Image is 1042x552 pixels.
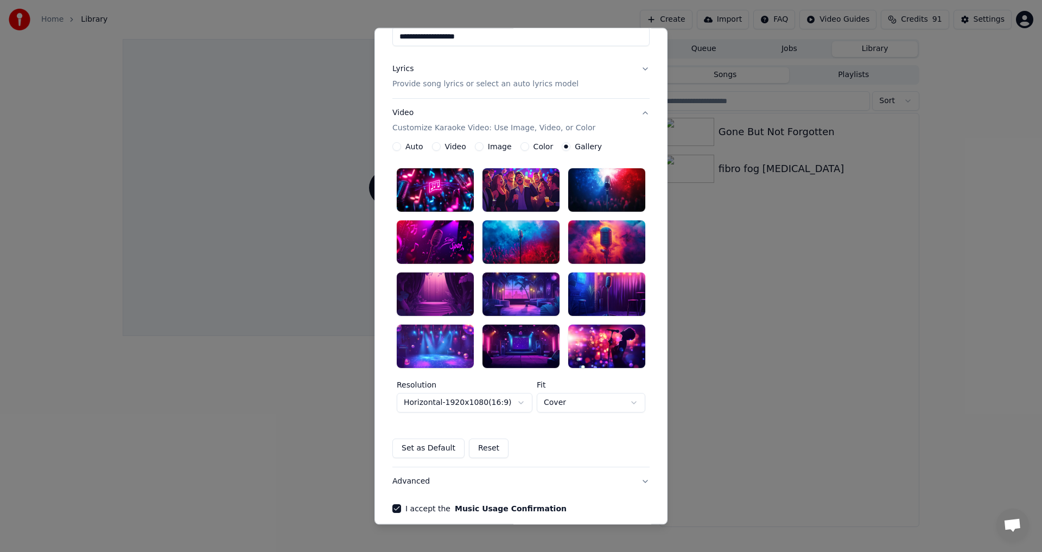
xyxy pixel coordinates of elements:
button: Advanced [392,467,650,496]
label: I accept the [405,505,567,512]
button: I accept the [455,505,567,512]
div: Video [392,108,595,134]
label: Gallery [575,143,602,151]
p: Customize Karaoke Video: Use Image, Video, or Color [392,123,595,134]
label: Resolution [397,381,532,389]
button: Reset [469,439,509,458]
div: Lyrics [392,64,414,75]
label: Fit [537,381,645,389]
label: Image [488,143,512,151]
button: Set as Default [392,439,465,458]
button: LyricsProvide song lyrics or select an auto lyrics model [392,55,650,99]
label: Auto [405,143,423,151]
label: Video [445,143,466,151]
button: VideoCustomize Karaoke Video: Use Image, Video, or Color [392,99,650,143]
p: Provide song lyrics or select an auto lyrics model [392,79,579,90]
label: Color [533,143,554,151]
div: VideoCustomize Karaoke Video: Use Image, Video, or Color [392,143,650,467]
